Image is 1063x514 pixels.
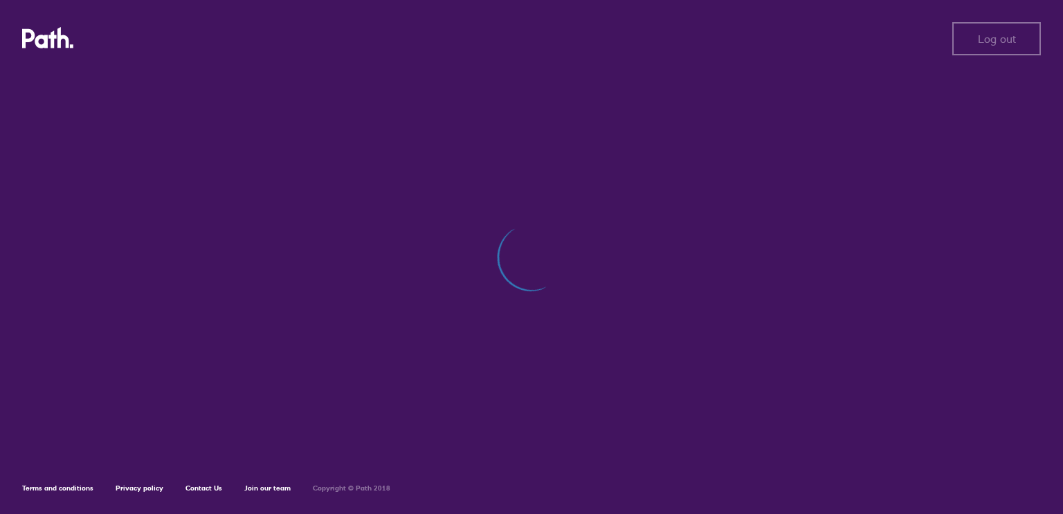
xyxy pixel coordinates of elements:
a: Join our team [244,484,291,493]
h6: Copyright © Path 2018 [313,484,390,493]
span: Log out [978,33,1016,45]
button: Log out [952,22,1041,55]
a: Privacy policy [116,484,163,493]
a: Terms and conditions [22,484,93,493]
a: Contact Us [185,484,222,493]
